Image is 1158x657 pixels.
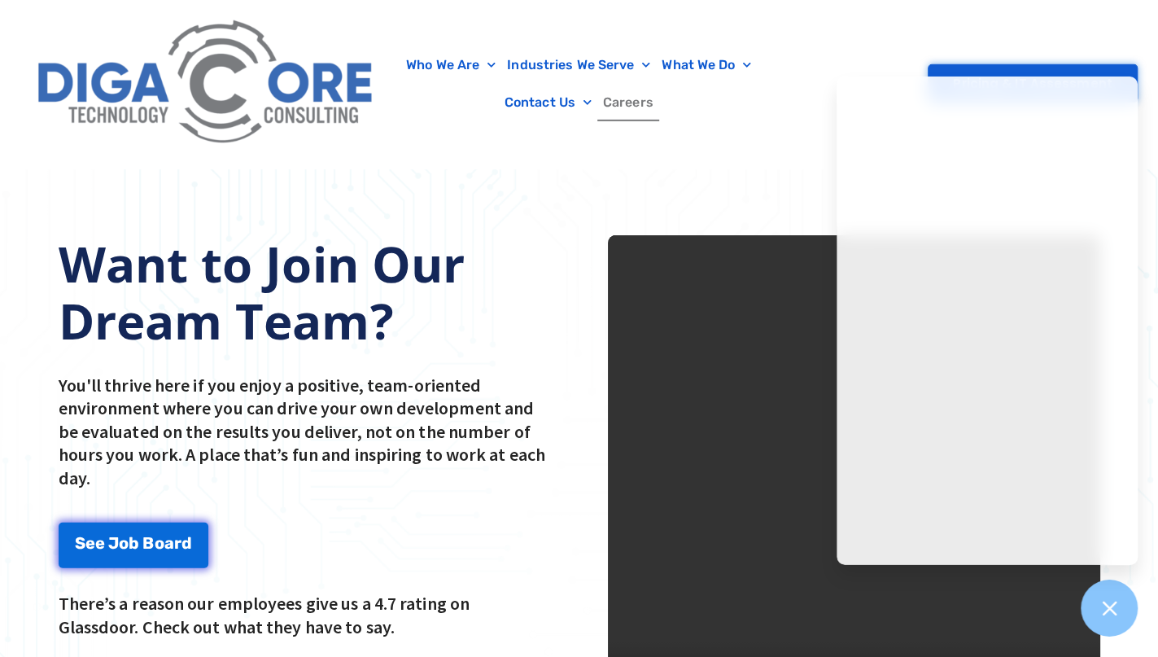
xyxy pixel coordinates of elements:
a: Careers [597,84,659,121]
a: See Job Board [59,523,208,568]
span: e [85,535,95,551]
a: Who We Are [400,46,501,84]
span: B [142,535,154,551]
span: o [154,535,164,551]
p: You'll thrive here if you enjoy a positive, team-oriented environment where you can drive your ow... [59,374,551,490]
h2: Want to Join Our Dream Team? [59,235,551,349]
a: Pricing & IT Assessment [928,64,1137,103]
span: a [164,535,174,551]
a: Industries We Serve [501,46,656,84]
nav: Menu [393,46,766,121]
span: d [181,535,192,551]
span: S [75,535,85,551]
span: J [108,535,119,551]
span: e [95,535,105,551]
p: There’s a reason our employees give us a 4.7 rating on Glassdoor. Check out what they have to say. [59,592,551,638]
span: r [174,535,181,551]
iframe: Chatgenie Messenger [837,77,1138,565]
span: b [129,535,139,551]
img: Digacore Logo [28,8,385,160]
a: What We Do [656,46,757,84]
a: Contact Us [499,84,597,121]
span: o [119,535,129,551]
